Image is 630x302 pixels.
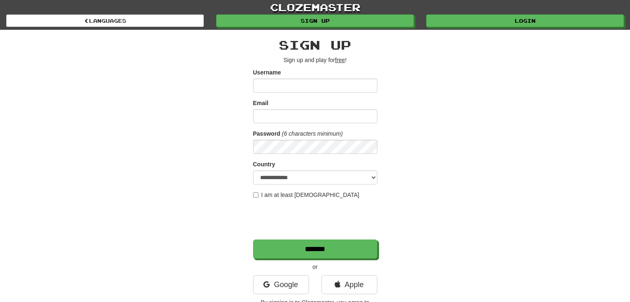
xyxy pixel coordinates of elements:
label: Email [253,99,268,107]
h2: Sign up [253,38,377,52]
label: Country [253,160,275,168]
a: Apple [321,275,377,294]
a: Login [426,14,624,27]
a: Sign up [216,14,414,27]
p: or [253,263,377,271]
p: Sign up and play for ! [253,56,377,64]
label: Password [253,129,280,138]
u: free [335,57,345,63]
a: Languages [6,14,204,27]
label: I am at least [DEMOGRAPHIC_DATA] [253,191,360,199]
a: Google [253,275,309,294]
input: I am at least [DEMOGRAPHIC_DATA] [253,192,258,198]
em: (6 characters minimum) [282,130,343,137]
iframe: reCAPTCHA [253,203,379,235]
label: Username [253,68,281,77]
